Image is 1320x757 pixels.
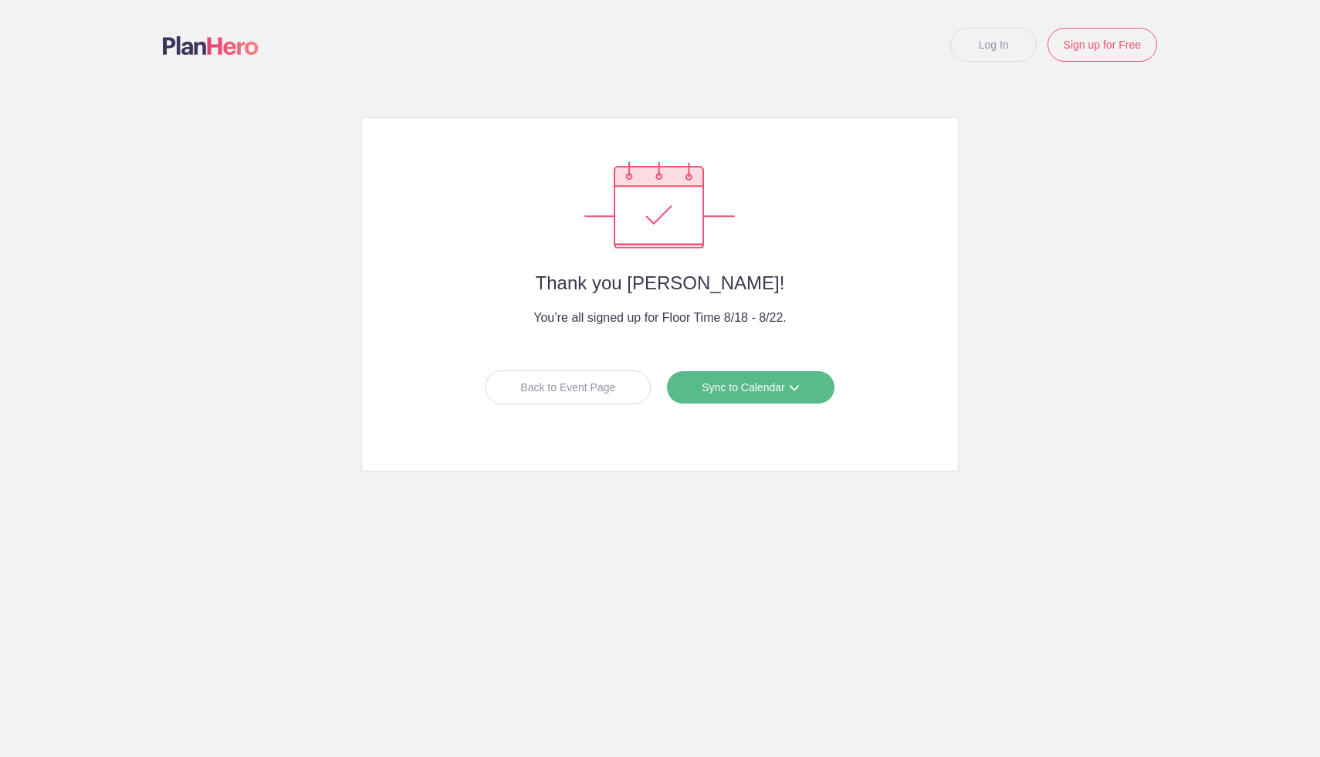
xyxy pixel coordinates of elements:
h2: Thank you [PERSON_NAME]! [393,273,926,293]
img: Success confirmation [584,161,735,248]
a: Sync to Calendar [666,370,834,404]
a: Log In [950,28,1037,62]
h4: You’re all signed up for Floor Time 8/18 - 8/22. [393,309,926,327]
img: Logo main planhero [163,36,259,55]
a: Back to Event Page [485,370,651,404]
a: Sign up for Free [1048,28,1157,62]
